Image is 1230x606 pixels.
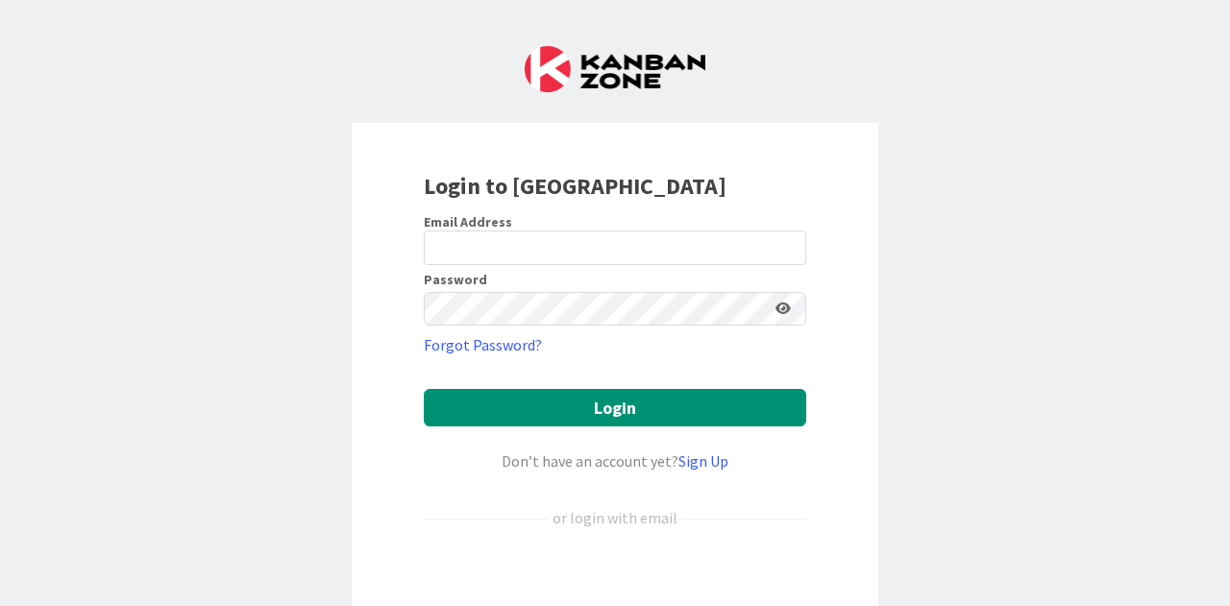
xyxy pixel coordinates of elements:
[424,333,542,356] a: Forgot Password?
[424,389,806,426] button: Login
[414,561,816,603] iframe: Sign in with Google Button
[424,171,726,201] b: Login to [GEOGRAPHIC_DATA]
[424,449,806,473] div: Don’t have an account yet?
[424,273,487,286] label: Password
[548,506,682,529] div: or login with email
[424,213,512,230] label: Email Address
[678,451,728,471] a: Sign Up
[525,46,705,92] img: Kanban Zone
